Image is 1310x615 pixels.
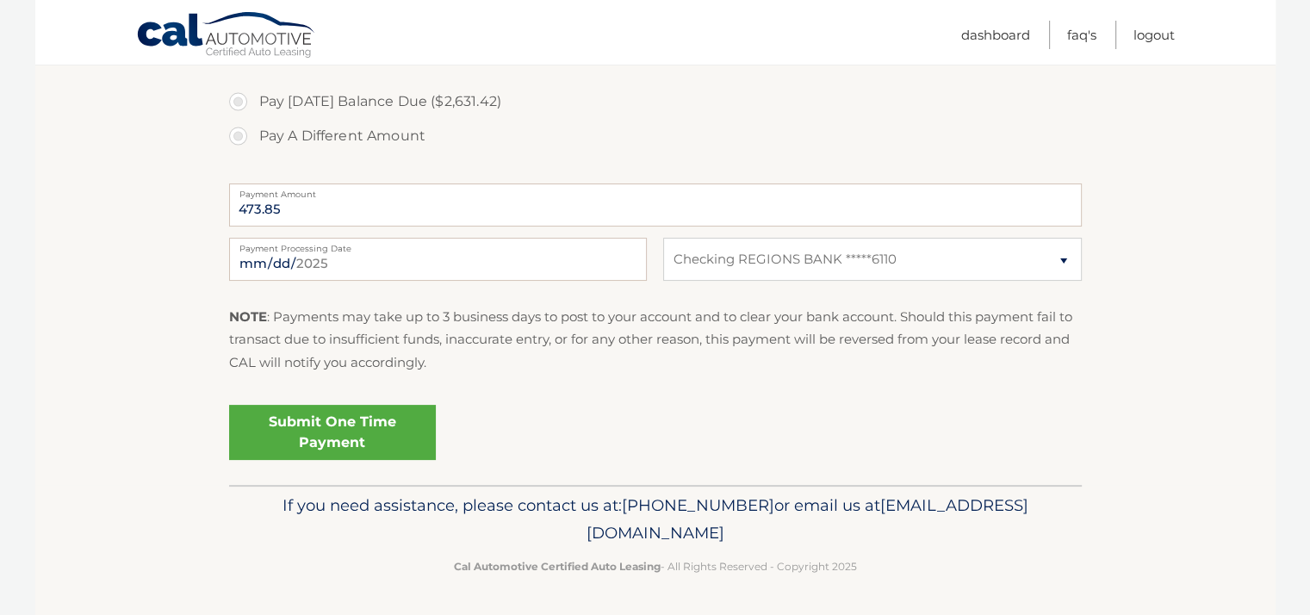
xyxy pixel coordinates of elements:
label: Payment Amount [229,183,1082,197]
a: Cal Automotive [136,11,317,61]
strong: NOTE [229,308,267,325]
p: : Payments may take up to 3 business days to post to your account and to clear your bank account.... [229,306,1082,374]
input: Payment Amount [229,183,1082,227]
a: FAQ's [1067,21,1096,49]
p: If you need assistance, please contact us at: or email us at [240,492,1071,547]
span: [EMAIL_ADDRESS][DOMAIN_NAME] [587,495,1028,543]
strong: Cal Automotive Certified Auto Leasing [454,560,661,573]
a: Logout [1133,21,1175,49]
label: Pay A Different Amount [229,119,1082,153]
label: Pay [DATE] Balance Due ($2,631.42) [229,84,1082,119]
span: [PHONE_NUMBER] [622,495,774,515]
a: Submit One Time Payment [229,405,436,460]
label: Payment Processing Date [229,238,647,252]
a: Dashboard [961,21,1030,49]
input: Payment Date [229,238,647,281]
p: - All Rights Reserved - Copyright 2025 [240,557,1071,575]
